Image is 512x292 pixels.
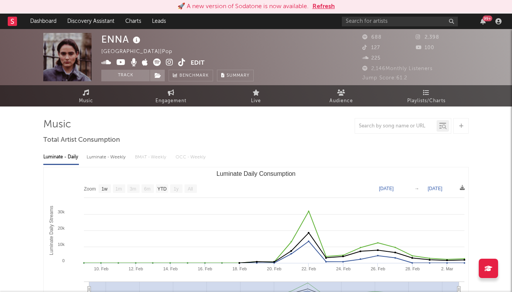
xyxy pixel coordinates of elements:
div: Luminate - Weekly [87,151,127,164]
span: 100 [416,45,434,50]
span: 127 [362,45,380,50]
text: 22. Feb [302,266,316,271]
a: Engagement [128,85,213,106]
span: 2,398 [416,35,439,40]
text: 26. Feb [371,266,385,271]
span: 688 [362,35,382,40]
text: All [188,186,193,192]
span: 225 [362,56,381,61]
text: 14. Feb [163,266,177,271]
a: Dashboard [25,14,62,29]
text: 30k [58,210,65,214]
text: 28. Feb [405,266,420,271]
span: Benchmark [179,71,209,81]
a: Audience [299,85,384,106]
text: 16. Feb [198,266,212,271]
text: [DATE] [379,186,394,191]
span: Live [251,96,261,106]
span: Music [79,96,93,106]
a: Playlists/Charts [384,85,469,106]
input: Search for artists [342,17,458,26]
div: Luminate - Daily [43,151,79,164]
span: Summary [227,74,249,78]
a: Charts [120,14,147,29]
span: 2,146 Monthly Listeners [362,66,433,71]
div: 🚀 A new version of Sodatone is now available. [177,2,309,11]
span: Total Artist Consumption [43,136,120,145]
button: Summary [217,70,254,81]
text: 10k [58,242,65,247]
text: 18. Feb [232,266,247,271]
text: [DATE] [428,186,442,191]
text: Luminate Daily Streams [49,206,54,255]
text: Luminate Daily Consumption [217,170,296,177]
span: Playlists/Charts [407,96,445,106]
text: → [415,186,419,191]
text: Zoom [84,186,96,192]
text: 12. Feb [129,266,143,271]
button: Track [101,70,150,81]
text: 2. Mar [441,266,454,271]
text: 6m [144,186,151,192]
text: 24. Feb [336,266,350,271]
a: Discovery Assistant [62,14,120,29]
text: 10. Feb [94,266,108,271]
text: 3m [130,186,137,192]
text: 1w [102,186,108,192]
a: Benchmark [169,70,213,81]
button: Edit [191,58,205,68]
text: 0 [62,258,65,263]
text: 1m [116,186,122,192]
span: Engagement [155,96,186,106]
text: YTD [157,186,167,192]
button: 99+ [480,18,486,24]
a: Music [43,85,128,106]
div: 99 + [483,15,492,21]
text: 20k [58,226,65,230]
text: 1y [174,186,179,192]
span: Jump Score: 61.2 [362,76,407,81]
button: Refresh [312,2,335,11]
div: [GEOGRAPHIC_DATA] | Pop [101,47,181,57]
div: ENNA [101,33,142,46]
input: Search by song name or URL [355,123,437,129]
a: Live [213,85,299,106]
a: Leads [147,14,171,29]
span: Audience [329,96,353,106]
text: 20. Feb [267,266,281,271]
